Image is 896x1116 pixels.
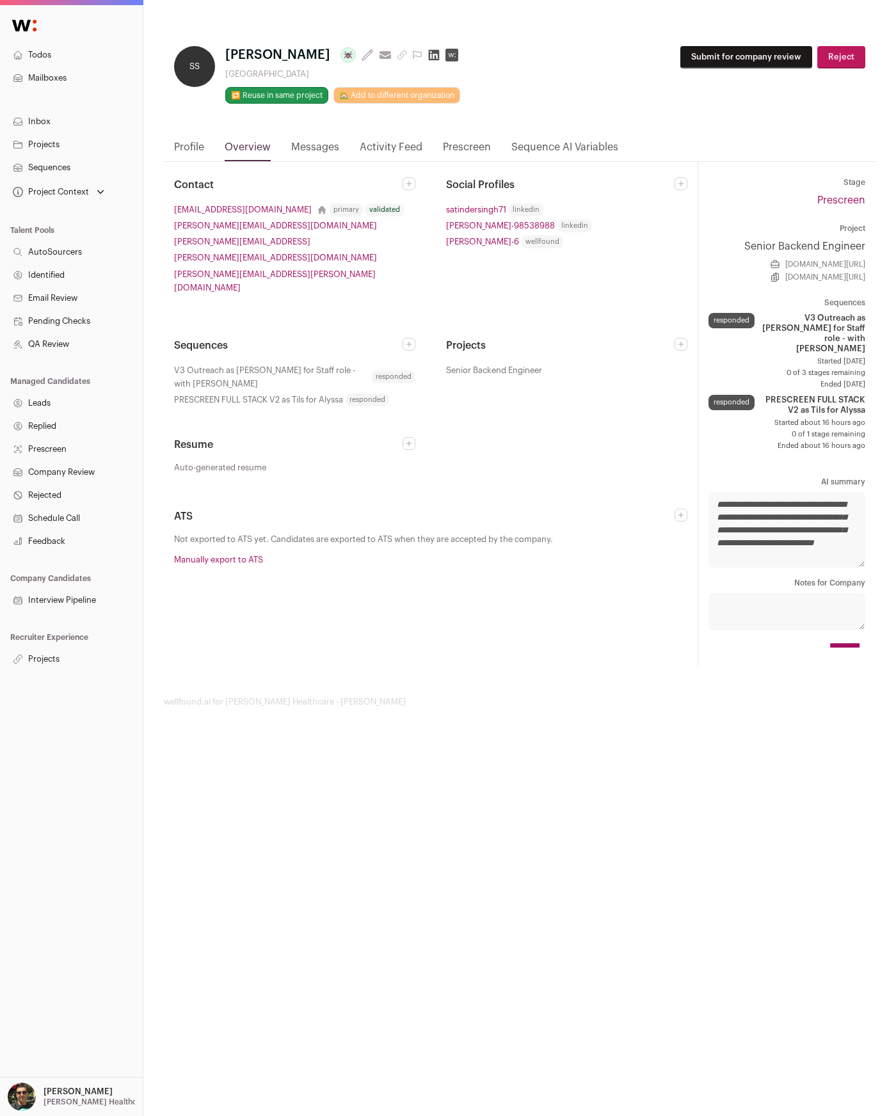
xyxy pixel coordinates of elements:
button: Open dropdown [10,183,107,201]
a: Manually export to ATS [174,555,263,564]
a: Prescreen [817,195,865,205]
span: Started about 16 hours ago [708,418,865,428]
span: linkedin [509,203,543,216]
button: Open dropdown [5,1083,138,1111]
span: Senior Backend Engineer [446,363,542,377]
a: [DOMAIN_NAME][URL] [785,259,865,269]
span: PRESCREEN FULL STACK V2 as Tils for Alyssa [760,395,865,415]
span: wellfound [522,235,563,248]
a: [PERSON_NAME]-6 [446,235,519,248]
span: Ended [DATE] [708,379,865,390]
a: Overview [225,139,271,161]
h2: ATS [174,509,675,524]
dt: Sequences [708,298,865,308]
div: responded [708,395,755,410]
span: [PERSON_NAME] [225,46,330,64]
span: linkedin [557,219,592,232]
a: [DOMAIN_NAME][URL] [785,272,865,282]
footer: wellfound:ai for [PERSON_NAME] Healthcare - [PERSON_NAME] [164,697,876,707]
a: satindersingh71 [446,203,506,216]
a: [PERSON_NAME][EMAIL_ADDRESS][DOMAIN_NAME] [174,251,377,264]
p: Not exported to ATS yet. Candidates are exported to ATS when they are accepted by the company. [174,534,687,545]
a: [PERSON_NAME][EMAIL_ADDRESS] [174,235,310,248]
a: Senior Backend Engineer [708,239,865,254]
a: Sequence AI Variables [511,139,618,161]
a: [PERSON_NAME]-98538988 [446,219,555,232]
a: [PERSON_NAME][EMAIL_ADDRESS][DOMAIN_NAME] [174,219,377,232]
a: [PERSON_NAME][EMAIL_ADDRESS][PERSON_NAME][DOMAIN_NAME] [174,267,415,294]
span: PRESCREEN FULL STACK V2 as Tils for Alyssa [174,393,343,406]
dt: Project [708,223,865,234]
h2: Resume [174,437,403,452]
p: [PERSON_NAME] [44,1087,113,1097]
a: Auto-generated resume [174,463,415,473]
div: validated [365,203,404,216]
a: Profile [174,139,204,161]
span: responded [372,371,415,383]
div: primary [330,203,363,216]
p: [PERSON_NAME] Healthcare [44,1097,149,1107]
a: [EMAIL_ADDRESS][DOMAIN_NAME] [174,203,312,216]
img: 8429747-medium_jpg [8,1083,36,1111]
a: Activity Feed [360,139,422,161]
div: SS [174,46,215,87]
button: 🔂 Reuse in same project [225,87,328,104]
dt: Stage [708,177,865,187]
div: responded [708,313,755,328]
span: Started [DATE] [708,356,865,367]
a: Messages [291,139,339,161]
span: V3 Outreach as [PERSON_NAME] for Staff role - with [PERSON_NAME] [174,363,369,390]
button: Submit for company review [680,46,812,68]
h2: Social Profiles [446,177,675,193]
h2: Projects [446,338,675,353]
dt: Notes for Company [708,578,865,588]
dt: AI summary [708,477,865,487]
span: V3 Outreach as [PERSON_NAME] for Staff role - with [PERSON_NAME] [760,313,865,354]
div: Project Context [10,187,89,197]
h2: Sequences [174,338,403,353]
span: 0 of 3 stages remaining [708,368,865,378]
span: Ended about 16 hours ago [708,441,865,451]
span: 0 of 1 stage remaining [708,429,865,440]
img: Wellfound [5,13,44,38]
a: Prescreen [443,139,491,161]
button: Reject [817,46,865,68]
a: 🏡 Add to different organization [333,87,460,104]
span: responded [346,394,389,406]
h2: Contact [174,177,403,193]
div: [GEOGRAPHIC_DATA] [225,69,463,79]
